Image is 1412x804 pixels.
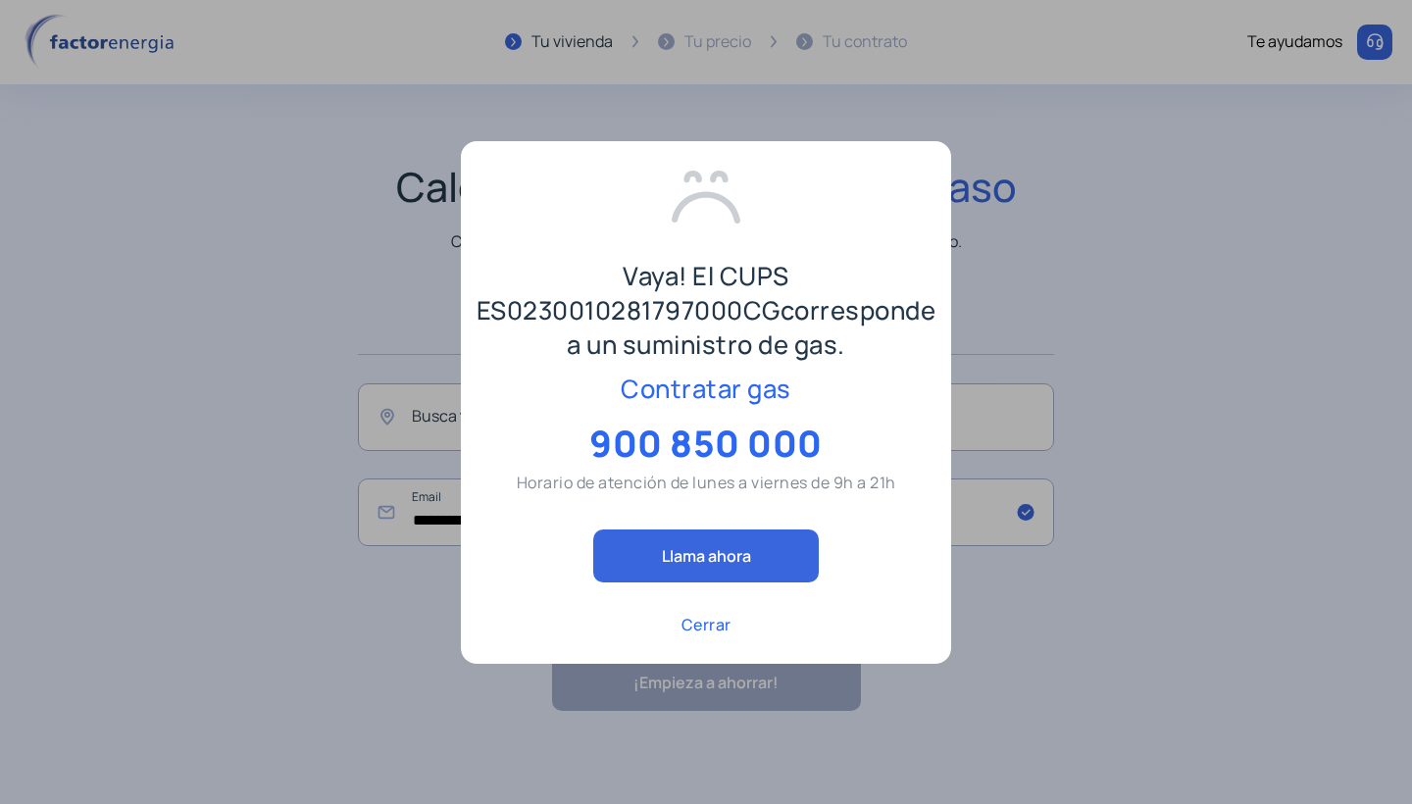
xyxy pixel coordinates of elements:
[621,372,791,406] span: Contratar gas
[589,419,823,468] span: 900 850 000
[672,171,740,224] img: sad.svg
[567,293,935,362] span: corresponde a un suministro de gas.
[589,431,823,455] a: 900 850 000
[477,259,936,362] p: Vaya! El CUPS ES0230010281797000CG
[517,471,896,494] p: Horario de atención de lunes a viernes de 9h a 21h
[593,529,819,582] button: Llama ahora
[681,613,731,636] p: Cerrar
[662,545,751,567] span: Llama ahora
